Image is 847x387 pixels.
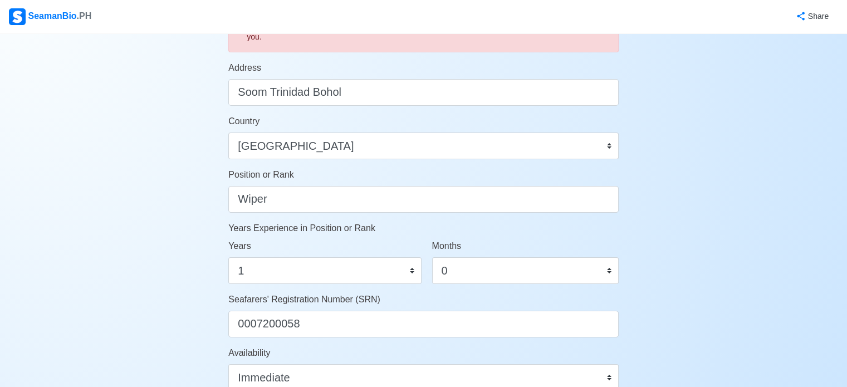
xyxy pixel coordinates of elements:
input: ex. Pooc Occidental, Tubigon, Bohol [228,79,619,106]
p: Years Experience in Position or Rank [228,222,619,235]
label: Availability [228,346,270,360]
span: Position or Rank [228,170,293,179]
div: SeamanBio [9,8,91,25]
label: Years [228,239,251,253]
span: .PH [77,11,92,21]
input: ex. 2nd Officer w/ Master License [228,186,619,213]
img: Logo [9,8,26,25]
input: ex. 1234567890 [228,311,619,337]
label: Months [432,239,461,253]
span: Seafarers' Registration Number (SRN) [228,295,380,304]
label: Country [228,115,260,128]
button: Share [785,6,838,27]
span: Address [228,63,261,72]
